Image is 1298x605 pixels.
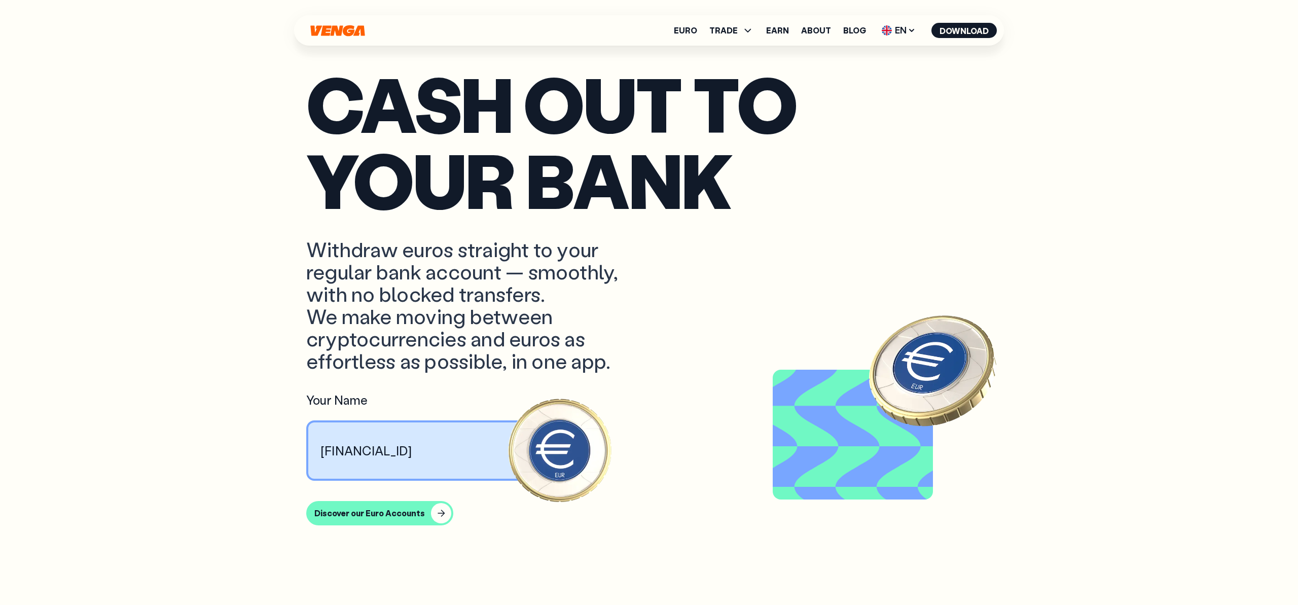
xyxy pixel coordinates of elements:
[674,26,697,34] a: Euro
[314,508,425,518] div: Discover our Euro Accounts
[506,396,615,505] img: Euro coin
[843,26,866,34] a: Blog
[306,501,992,525] a: Discover our Euro Accounts
[306,501,453,525] button: Discover our Euro Accounts
[320,443,412,458] p: [FINANCIAL_ID]
[857,294,1009,446] img: EURO coin
[709,26,738,34] span: TRADE
[306,65,992,218] p: Cash out to your bank
[306,238,627,372] p: Withdraw euros straight to your regular bank account — smoothly, with no blocked transfers. We ma...
[882,25,892,35] img: flag-uk
[306,392,560,408] div: Your Name
[931,23,997,38] button: Download
[709,24,754,37] span: TRADE
[878,22,919,39] span: EN
[766,26,789,34] a: Earn
[309,25,366,37] svg: Home
[777,374,929,495] video: Video background
[801,26,831,34] a: About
